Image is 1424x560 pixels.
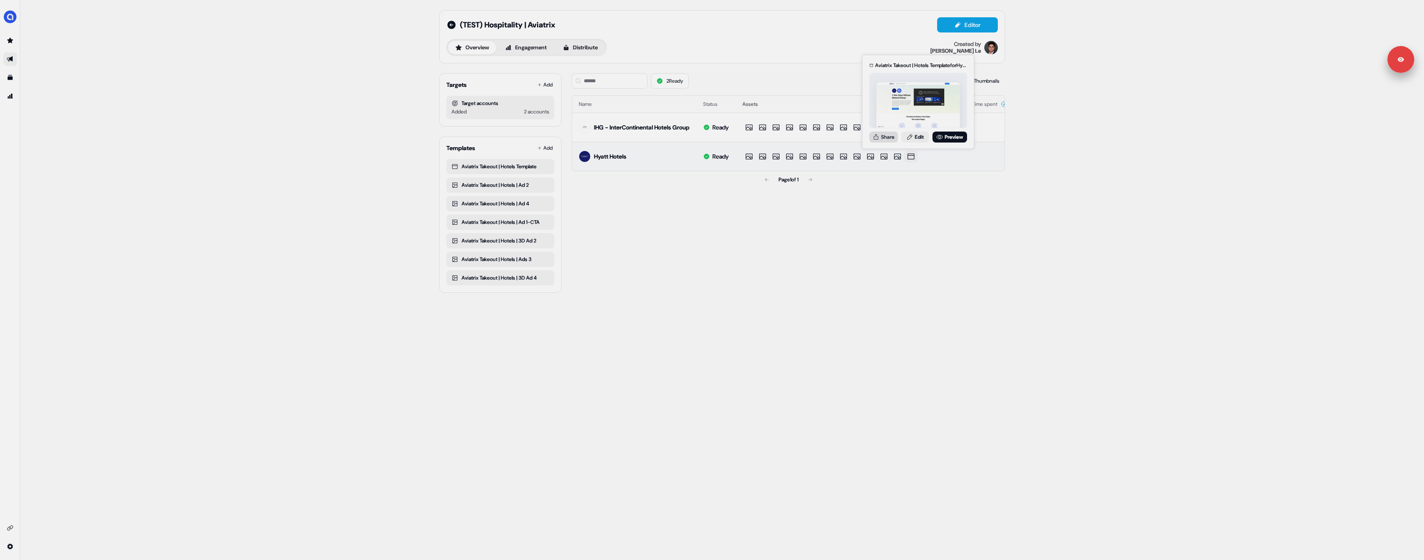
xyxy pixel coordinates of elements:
[901,132,929,143] a: Edit
[876,82,960,129] img: asset preview
[536,79,554,91] button: Add
[3,71,17,84] a: Go to templates
[451,162,549,171] div: Aviatrix Takeout | Hotels Template
[930,48,981,54] div: [PERSON_NAME] Le
[875,61,967,70] div: Aviatrix Takeout | Hotels Template for Hyatt Hotels
[954,41,981,48] div: Created by
[451,108,467,116] div: Added
[451,274,549,282] div: Aviatrix Takeout | Hotels | 3D Ad 4
[712,152,729,161] div: Ready
[3,521,17,535] a: Go to integrations
[869,132,898,143] button: Share
[3,34,17,47] a: Go to prospects
[594,123,690,132] div: IHG - InterContinental Hotels Group
[451,218,549,226] div: Aviatrix Takeout | Hotels | Ad 1-CTA
[451,181,549,189] div: Aviatrix Takeout | Hotels | Ad 2
[594,152,626,161] div: Hyatt Hotels
[651,73,689,89] button: 2Ready
[937,22,998,30] a: Editor
[556,41,605,54] button: Distribute
[932,132,967,143] a: Preview
[451,199,549,208] div: Aviatrix Takeout | Hotels | Ad 4
[451,255,549,264] div: Aviatrix Takeout | Hotels | Ads 3
[448,41,496,54] button: Overview
[3,540,17,553] a: Go to integrations
[703,97,728,112] button: Status
[460,20,555,30] span: (TEST) Hospitality | Aviatrix
[451,237,549,245] div: Aviatrix Takeout | Hotels | 3D Ad 2
[779,175,798,184] div: Page 1 of 1
[984,41,998,54] img: Hugh
[736,96,924,113] th: Assets
[579,97,602,112] button: Name
[937,17,998,32] button: Editor
[958,73,1005,89] button: Thumbnails
[712,123,729,132] div: Ready
[972,97,1008,112] button: Time spent
[524,108,549,116] div: 2 accounts
[3,89,17,103] a: Go to attribution
[536,142,554,154] button: Add
[446,144,475,152] div: Templates
[451,99,549,108] div: Target accounts
[446,81,467,89] div: Targets
[3,52,17,66] a: Go to outbound experience
[498,41,554,54] button: Engagement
